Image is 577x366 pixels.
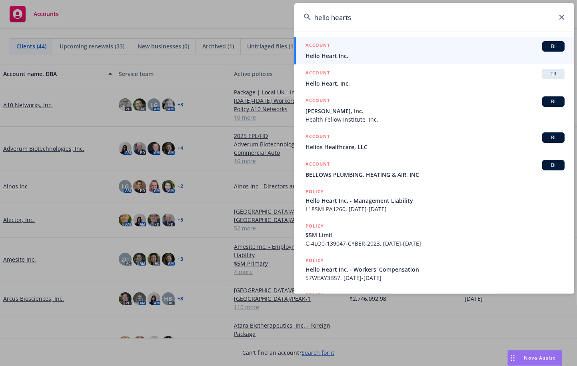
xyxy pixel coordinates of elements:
span: BI [545,98,561,105]
span: C-4LQ0-139047-CYBER-2023, [DATE]-[DATE] [305,239,565,248]
span: TR [545,70,561,78]
span: BELLOWS PLUMBING, HEATING & AIR, INC [305,170,565,179]
h5: ACCOUNT [305,96,330,106]
span: [PERSON_NAME], Inc. [305,107,565,115]
div: Drag to move [508,350,518,366]
a: ACCOUNTBIHello Heart Inc. [294,37,574,64]
a: ACCOUNTTRHello Heart, Inc. [294,64,574,92]
a: POLICY [294,286,574,321]
a: POLICY$5M LimitC-4LQ0-139047-CYBER-2023, [DATE]-[DATE] [294,218,574,252]
a: ACCOUNTBIHelios Healthcare, LLC [294,128,574,156]
h5: ACCOUNT [305,41,330,51]
span: $5M Limit [305,231,565,239]
span: Hello Heart, Inc. [305,79,565,88]
h5: POLICY [305,291,324,299]
input: Search... [294,3,574,32]
span: L18SMLPA1260, [DATE]-[DATE] [305,205,565,213]
h5: ACCOUNT [305,132,330,142]
h5: ACCOUNT [305,69,330,78]
span: Hello Heart Inc. - Management Liability [305,196,565,205]
h5: ACCOUNT [305,160,330,170]
h5: POLICY [305,256,324,264]
h5: POLICY [305,222,324,230]
a: POLICYHello Heart Inc. - Workers' Compensation57WEAY3BS7, [DATE]-[DATE] [294,252,574,286]
span: Hello Heart Inc. - Workers' Compensation [305,265,565,274]
span: 57WEAY3BS7, [DATE]-[DATE] [305,274,565,282]
a: ACCOUNTBI[PERSON_NAME], Inc.Health Fellow Institute, Inc. [294,92,574,128]
span: Helios Healthcare, LLC [305,143,565,151]
span: BI [545,134,561,141]
span: Hello Heart Inc. [305,52,565,60]
span: BI [545,162,561,169]
span: BI [545,43,561,50]
a: POLICYHello Heart Inc. - Management LiabilityL18SMLPA1260, [DATE]-[DATE] [294,183,574,218]
span: Health Fellow Institute, Inc. [305,115,565,124]
h5: POLICY [305,188,324,196]
span: Nova Assist [524,354,556,361]
button: Nova Assist [507,350,563,366]
a: ACCOUNTBIBELLOWS PLUMBING, HEATING & AIR, INC [294,156,574,183]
